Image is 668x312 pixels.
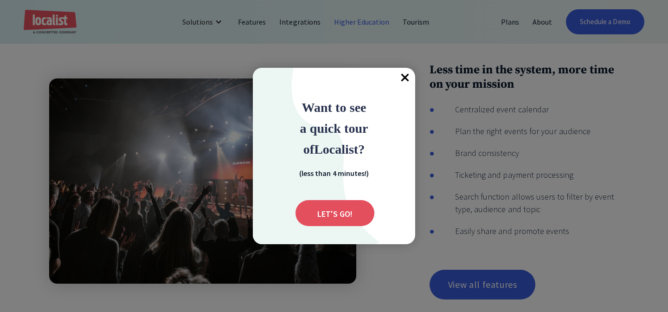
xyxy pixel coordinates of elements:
div: Close popup [395,68,415,88]
span: Localist? [314,142,365,156]
div: Want to see a quick tour of Localist? [271,97,397,159]
span: Want to see [302,100,366,115]
div: Submit [295,200,374,226]
div: (less than 4 minutes!) [288,167,380,178]
strong: a quick to [300,121,355,136]
span: × [395,68,415,88]
strong: (less than 4 minutes!) [299,169,369,178]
